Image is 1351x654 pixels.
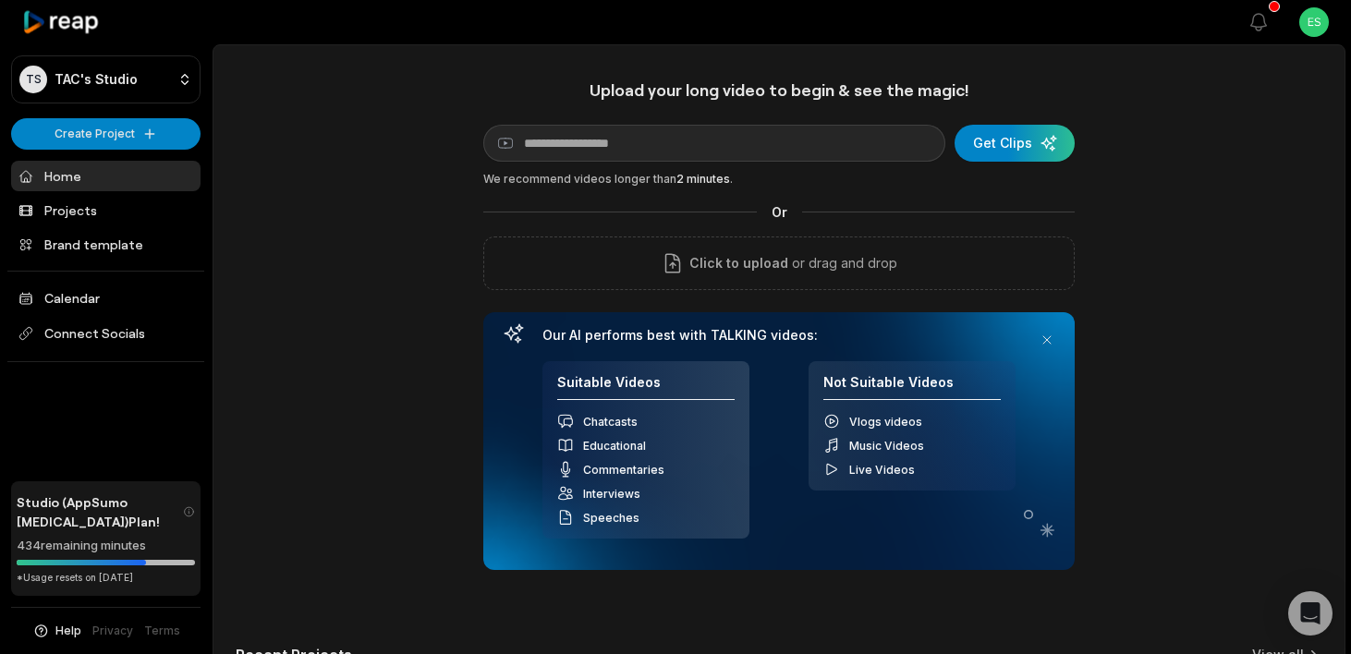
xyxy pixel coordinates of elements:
[757,202,802,222] span: Or
[583,487,640,501] span: Interviews
[11,317,201,350] span: Connect Socials
[849,463,915,477] span: Live Videos
[92,623,133,639] a: Privacy
[11,283,201,313] a: Calendar
[55,71,138,88] p: TAC's Studio
[144,623,180,639] a: Terms
[11,229,201,260] a: Brand template
[11,195,201,225] a: Projects
[17,537,195,555] div: 434 remaining minutes
[19,66,47,93] div: TS
[583,415,638,429] span: Chatcasts
[583,463,664,477] span: Commentaries
[11,161,201,191] a: Home
[55,623,81,639] span: Help
[1288,591,1333,636] div: Open Intercom Messenger
[788,252,897,274] p: or drag and drop
[823,374,1001,401] h4: Not Suitable Videos
[849,439,924,453] span: Music Videos
[483,79,1075,101] h1: Upload your long video to begin & see the magic!
[32,623,81,639] button: Help
[17,571,195,585] div: *Usage resets on [DATE]
[583,439,646,453] span: Educational
[483,171,1075,188] div: We recommend videos longer than .
[557,374,735,401] h4: Suitable Videos
[11,118,201,150] button: Create Project
[542,327,1016,344] h3: Our AI performs best with TALKING videos:
[676,172,730,186] span: 2 minutes
[583,511,639,525] span: Speeches
[955,125,1075,162] button: Get Clips
[17,492,183,531] span: Studio (AppSumo [MEDICAL_DATA]) Plan!
[689,252,788,274] span: Click to upload
[849,415,922,429] span: Vlogs videos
